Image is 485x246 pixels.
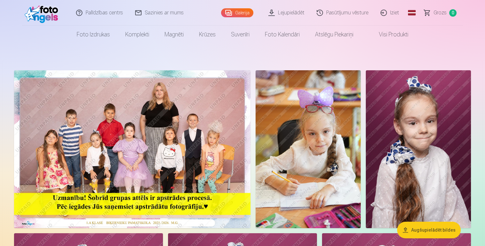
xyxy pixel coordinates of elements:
img: /fa1 [25,3,61,23]
a: Galerija [221,8,253,17]
a: Komplekti [118,26,157,43]
a: Magnēti [157,26,191,43]
a: Krūzes [191,26,223,43]
span: 0 [449,9,457,17]
a: Foto izdrukas [69,26,118,43]
button: Augšupielādēt bildes [397,222,461,238]
a: Visi produkti [361,26,416,43]
a: Atslēgu piekariņi [307,26,361,43]
span: Grozs [434,9,447,17]
a: Suvenīri [223,26,257,43]
a: Foto kalendāri [257,26,307,43]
